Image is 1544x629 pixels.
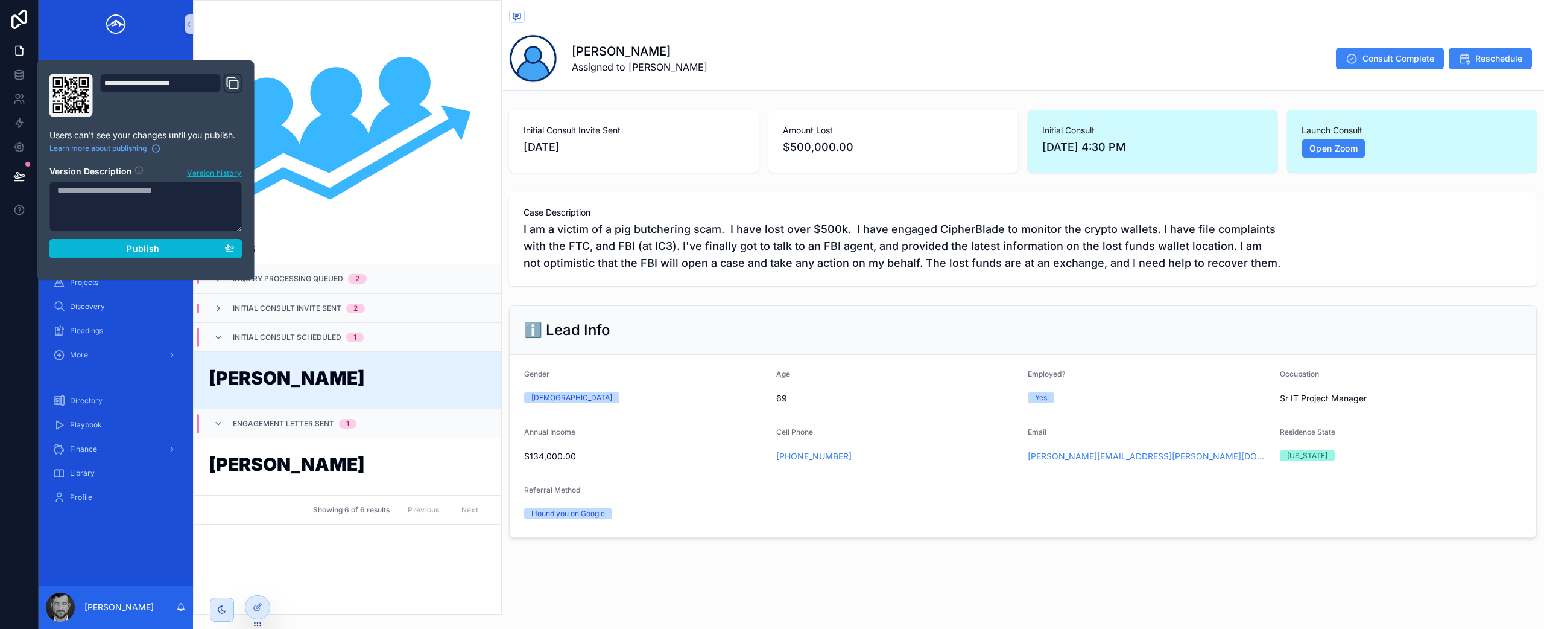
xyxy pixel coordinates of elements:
a: Discovery [46,296,186,318]
span: [DATE] 4:30 PM [1042,139,1263,156]
span: Sr IT Project Manager [1280,392,1522,404]
a: Library [46,462,186,484]
span: Initial Consult Invite Sent [233,304,341,313]
div: 1 [353,333,356,342]
h2: ℹ️ Lead Info [524,321,610,340]
a: Finance [46,438,186,460]
span: Initial Consult Invite Sent [524,124,744,136]
div: I found you on Google [531,508,605,519]
a: Projects [46,272,186,293]
span: $500,000.00 [783,139,1004,156]
a: More [46,344,186,366]
a: [PERSON_NAME][EMAIL_ADDRESS][PERSON_NAME][DOMAIN_NAME] [1028,450,1270,462]
h1: [PERSON_NAME] [572,43,707,60]
span: 69 [776,392,1019,404]
h1: [PERSON_NAME] [209,369,487,392]
span: Publish [127,243,159,254]
span: Reschedule [1475,53,1522,65]
span: Amount Lost [783,124,1004,136]
span: Finance [70,444,97,454]
button: Reschedule [1449,48,1532,69]
a: Learn more about publishing [49,144,161,153]
span: Residence State [1280,427,1335,436]
span: Inquiry Processing Queued [233,274,343,284]
a: Directory [46,390,186,412]
div: 2 [353,304,358,313]
span: Annual Income [524,427,575,436]
a: Profile [46,487,186,508]
span: Age [776,369,790,378]
a: [PERSON_NAME] [194,438,501,495]
div: Domain and Custom Link [100,74,242,117]
p: Users can't see your changes until you publish. [49,129,242,141]
span: Initial Consult [1042,124,1263,136]
span: Directory [70,396,103,406]
span: I am a victim of a pig butchering scam. I have lost over $500k. I have engaged CipherBlade to mon... [524,221,1522,272]
span: Learn more about publishing [49,144,147,153]
button: Version history [186,165,242,179]
span: Projects [70,278,98,287]
span: Case Description [524,206,1522,219]
span: Engagement Letter Sent [233,419,334,429]
div: [DEMOGRAPHIC_DATA] [531,392,612,403]
span: Discovery [70,302,105,311]
span: Version history [187,166,241,178]
span: Profile [70,493,92,502]
img: App logo [101,14,130,34]
span: Assigned to [PERSON_NAME] [572,60,707,74]
span: Launch Consult [1302,124,1522,136]
span: Pleadings [70,326,103,336]
h1: [PERSON_NAME] [209,455,487,478]
a: Open Zoom [1302,139,1365,158]
span: Showing 6 of 6 results [313,505,390,515]
span: Initial Consult Scheduled [233,333,341,342]
span: $134,000.00 [524,450,767,462]
span: Email [1028,427,1046,436]
div: [US_STATE] [1287,450,1327,461]
p: [PERSON_NAME] [84,601,154,613]
a: Pleadings [46,320,186,342]
span: Playbook [70,420,102,430]
span: More [70,350,88,360]
span: Consult Complete [1362,53,1434,65]
span: Cell Phone [776,427,813,436]
div: 2 [355,274,359,284]
span: [DATE] [524,139,744,156]
a: [PERSON_NAME] [194,351,501,409]
span: Occupation [1280,369,1319,378]
span: Employed? [1028,369,1065,378]
div: 1 [346,419,349,429]
a: [PHONE_NUMBER] [776,450,852,462]
a: Home [46,57,186,78]
a: Playbook [46,414,186,436]
span: Gender [524,369,549,378]
button: Publish [49,239,242,258]
div: scrollable content [39,48,193,524]
button: Consult Complete [1336,48,1444,69]
div: Yes [1035,392,1047,403]
span: Referral Method [524,485,580,494]
span: Library [70,468,95,478]
h2: Version Description [49,165,132,179]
